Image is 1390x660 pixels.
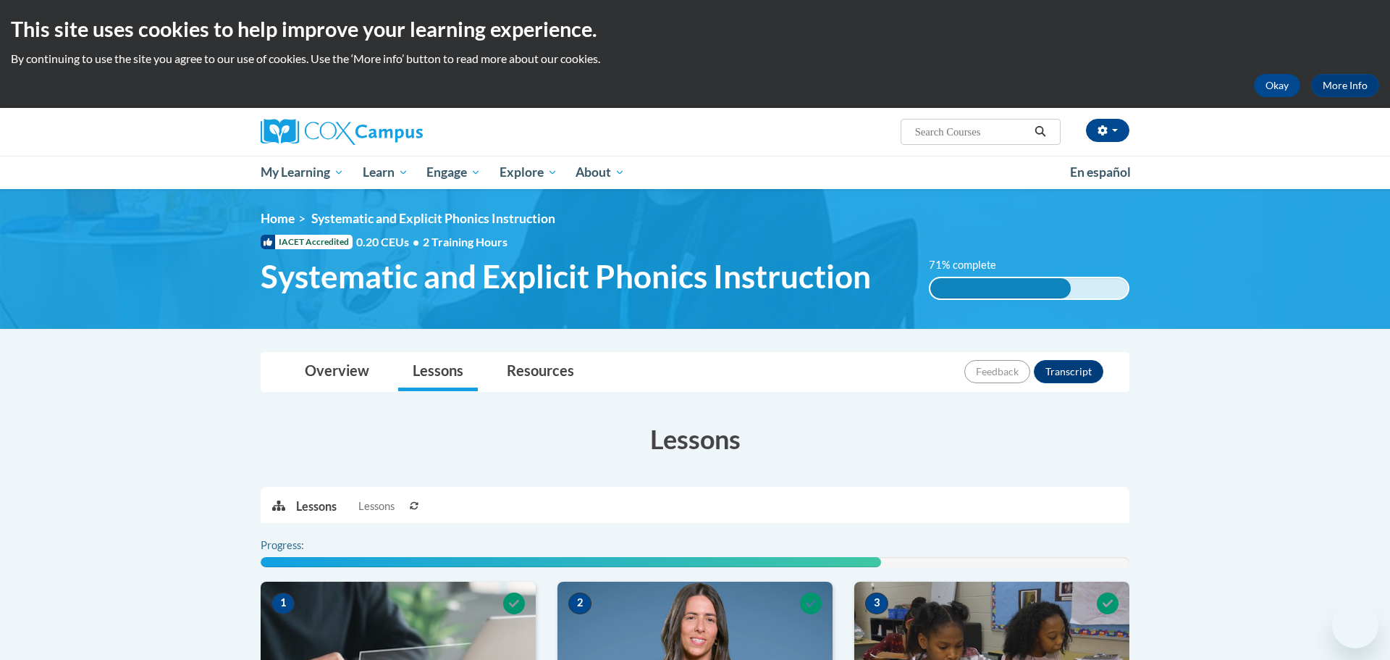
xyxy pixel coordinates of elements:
span: 0.20 CEUs [356,234,423,250]
span: Explore [500,164,557,181]
a: About [567,156,635,189]
h3: Lessons [261,421,1129,457]
button: Feedback [964,360,1030,383]
span: 2 Training Hours [423,235,507,248]
span: En español [1070,164,1131,180]
span: About [576,164,625,181]
p: Lessons [296,498,337,514]
button: Transcript [1034,360,1103,383]
label: Progress: [261,538,344,554]
a: My Learning [251,156,353,189]
span: Learn [363,164,408,181]
a: Cox Campus [261,119,536,145]
span: IACET Accredited [261,235,353,249]
input: Search Courses [914,123,1029,141]
span: Engage [426,164,481,181]
a: Overview [290,353,384,391]
button: Search [1029,123,1051,141]
span: 2 [568,593,591,614]
label: 71% complete [929,257,1012,273]
iframe: Button to launch messaging window [1332,602,1378,648]
img: Cox Campus [261,119,423,145]
span: Lessons [358,498,395,514]
button: Okay [1254,74,1300,97]
span: Systematic and Explicit Phonics Instruction [311,211,555,226]
button: Account Settings [1086,119,1129,142]
a: Lessons [398,353,478,391]
a: Home [261,211,295,226]
a: Resources [492,353,589,391]
div: Main menu [239,156,1151,189]
a: Learn [353,156,418,189]
span: 1 [271,593,295,614]
span: Systematic and Explicit Phonics Instruction [261,257,871,296]
a: Explore [490,156,567,189]
h2: This site uses cookies to help improve your learning experience. [11,14,1379,43]
span: My Learning [261,164,344,181]
span: • [413,235,419,248]
p: By continuing to use the site you agree to our use of cookies. Use the ‘More info’ button to read... [11,51,1379,67]
a: More Info [1311,74,1379,97]
div: 71% complete [930,278,1071,298]
a: En español [1061,157,1140,188]
a: Engage [417,156,490,189]
span: 3 [865,593,888,614]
